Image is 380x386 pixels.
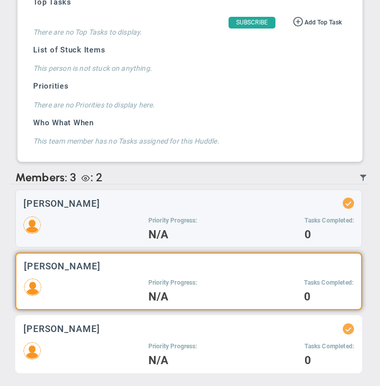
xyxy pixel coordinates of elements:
[148,230,197,239] h4: N/A
[148,279,197,287] h5: Priority Progress:
[15,173,67,182] span: Members:
[148,342,197,351] h5: Priority Progress:
[305,216,354,225] h5: Tasks Completed:
[33,27,342,37] h4: There are no Top Tasks to display.
[359,174,367,182] span: Filter Updated Members
[70,173,77,182] span: 3
[148,216,197,225] h5: Priority Progress:
[345,200,352,207] div: Updated Status
[23,199,100,208] h3: [PERSON_NAME]
[23,342,41,360] img: 204803.Person.photo
[148,292,197,301] h4: N/A
[305,19,342,26] span: Add Top Task
[345,325,352,333] div: Updated Status
[33,118,342,128] h3: Who What When
[305,342,354,351] h5: Tasks Completed:
[33,45,342,56] h3: List of Stuck Items
[24,261,100,271] h3: [PERSON_NAME]
[33,100,342,109] h4: There are no Priorities to display here.
[90,171,93,184] span: :
[23,216,41,234] img: 204802.Person.photo
[23,324,100,334] h3: [PERSON_NAME]
[305,230,354,239] h4: 0
[293,16,342,27] button: Add Top Task
[96,171,103,184] span: 2
[24,279,41,296] img: 204801.Person.photo
[33,64,342,73] h4: This person is not stuck on anything.
[148,356,197,365] h4: N/A
[33,81,342,92] h3: Priorities
[304,279,353,287] h5: Tasks Completed:
[304,292,353,301] h4: 0
[229,17,275,29] span: SUBSCRIBE
[77,173,103,182] div: The following people are Viewers: Craig Churchill, Tyler Van Schoonhoven
[305,356,354,365] h4: 0
[33,136,342,146] h4: This team member has no Tasks assigned for this Huddle.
